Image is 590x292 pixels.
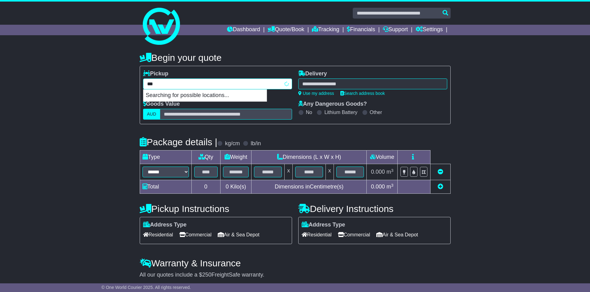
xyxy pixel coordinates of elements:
[143,109,160,120] label: AUD
[324,109,357,115] label: Lithium Battery
[391,168,394,173] sup: 3
[391,183,394,188] sup: 3
[338,230,370,239] span: Commercial
[140,204,292,214] h4: Pickup Instructions
[312,25,339,35] a: Tracking
[251,180,367,194] td: Dimensions in Centimetre(s)
[383,25,408,35] a: Support
[438,169,443,175] a: Remove this item
[225,184,229,190] span: 0
[191,180,220,194] td: 0
[140,137,217,147] h4: Package details |
[302,230,332,239] span: Residential
[202,272,212,278] span: 250
[326,164,334,180] td: x
[191,150,220,164] td: Qty
[143,70,168,77] label: Pickup
[143,222,187,228] label: Address Type
[102,285,191,290] span: © One World Courier 2025. All rights reserved.
[251,140,261,147] label: lb/in
[298,91,334,96] a: Use my address
[438,184,443,190] a: Add new item
[298,101,367,108] label: Any Dangerous Goods?
[376,230,418,239] span: Air & Sea Depot
[302,222,345,228] label: Address Type
[140,53,451,63] h4: Begin your quote
[416,25,443,35] a: Settings
[140,272,451,278] div: All our quotes include a $ FreightSafe warranty.
[371,169,385,175] span: 0.000
[143,78,292,89] typeahead: Please provide city
[218,230,260,239] span: Air & Sea Depot
[143,90,267,101] p: Searching for possible locations...
[340,91,385,96] a: Search address book
[268,25,304,35] a: Quote/Book
[227,25,260,35] a: Dashboard
[367,150,398,164] td: Volume
[220,150,251,164] td: Weight
[179,230,212,239] span: Commercial
[347,25,375,35] a: Financials
[143,101,180,108] label: Goods Value
[370,109,382,115] label: Other
[140,150,191,164] td: Type
[285,164,293,180] td: x
[140,180,191,194] td: Total
[306,109,312,115] label: No
[298,70,327,77] label: Delivery
[387,184,394,190] span: m
[220,180,251,194] td: Kilo(s)
[371,184,385,190] span: 0.000
[140,258,451,268] h4: Warranty & Insurance
[225,140,240,147] label: kg/cm
[251,150,367,164] td: Dimensions (L x W x H)
[387,169,394,175] span: m
[298,204,451,214] h4: Delivery Instructions
[143,230,173,239] span: Residential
